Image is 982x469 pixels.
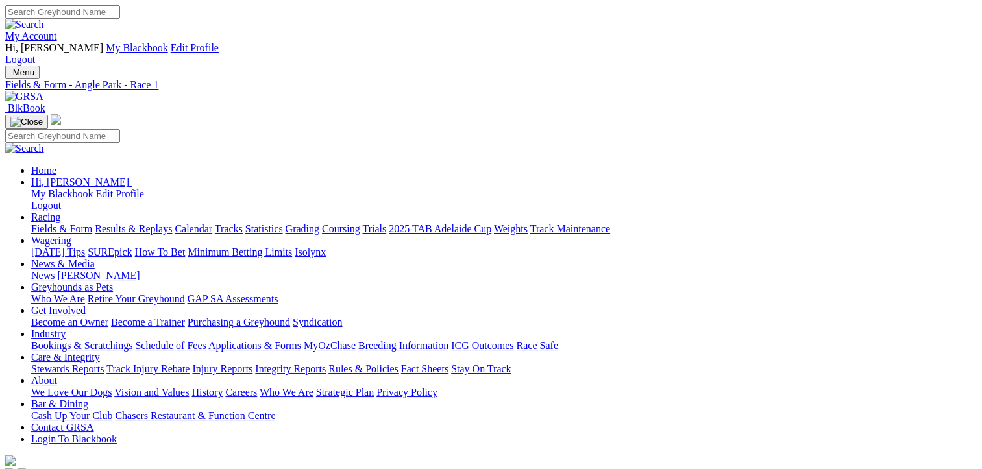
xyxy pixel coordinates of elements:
[192,363,252,374] a: Injury Reports
[31,328,66,339] a: Industry
[362,223,386,234] a: Trials
[8,102,45,114] span: BlkBook
[96,188,144,199] a: Edit Profile
[31,305,86,316] a: Get Involved
[88,247,132,258] a: SUREpick
[293,317,342,328] a: Syndication
[5,30,57,42] a: My Account
[31,247,85,258] a: [DATE] Tips
[31,188,977,211] div: Hi, [PERSON_NAME]
[106,42,168,53] a: My Blackbook
[111,317,185,328] a: Become a Trainer
[5,115,48,129] button: Toggle navigation
[389,223,491,234] a: 2025 TAB Adelaide Cup
[5,102,45,114] a: BlkBook
[530,223,610,234] a: Track Maintenance
[376,387,437,398] a: Privacy Policy
[5,129,120,143] input: Search
[255,363,326,374] a: Integrity Reports
[304,340,356,351] a: MyOzChase
[114,387,189,398] a: Vision and Values
[5,19,44,30] img: Search
[31,247,977,258] div: Wagering
[494,223,528,234] a: Weights
[31,223,92,234] a: Fields & Form
[31,293,977,305] div: Greyhounds as Pets
[115,410,275,421] a: Chasers Restaurant & Function Centre
[31,375,57,386] a: About
[106,363,190,374] a: Track Injury Rebate
[31,317,108,328] a: Become an Owner
[5,66,40,79] button: Toggle navigation
[316,387,374,398] a: Strategic Plan
[31,340,977,352] div: Industry
[31,433,117,444] a: Login To Blackbook
[31,410,977,422] div: Bar & Dining
[328,363,399,374] a: Rules & Policies
[31,270,55,281] a: News
[191,387,223,398] a: History
[215,223,243,234] a: Tracks
[135,247,186,258] a: How To Bet
[31,422,93,433] a: Contact GRSA
[295,247,326,258] a: Isolynx
[286,223,319,234] a: Grading
[31,282,113,293] a: Greyhounds as Pets
[188,317,290,328] a: Purchasing a Greyhound
[95,223,172,234] a: Results & Replays
[260,387,313,398] a: Who We Are
[31,340,132,351] a: Bookings & Scratchings
[31,410,112,421] a: Cash Up Your Club
[31,165,56,176] a: Home
[31,387,977,398] div: About
[31,223,977,235] div: Racing
[13,67,34,77] span: Menu
[57,270,140,281] a: [PERSON_NAME]
[31,211,60,222] a: Racing
[175,223,212,234] a: Calendar
[31,188,93,199] a: My Blackbook
[31,363,104,374] a: Stewards Reports
[188,247,292,258] a: Minimum Betting Limits
[225,387,257,398] a: Careers
[31,270,977,282] div: News & Media
[171,42,219,53] a: Edit Profile
[5,91,43,102] img: GRSA
[5,42,977,66] div: My Account
[401,363,448,374] a: Fact Sheets
[5,5,120,19] input: Search
[245,223,283,234] a: Statistics
[188,293,278,304] a: GAP SA Assessments
[31,235,71,246] a: Wagering
[31,176,129,187] span: Hi, [PERSON_NAME]
[31,352,100,363] a: Care & Integrity
[10,117,43,127] img: Close
[31,258,95,269] a: News & Media
[31,176,132,187] a: Hi, [PERSON_NAME]
[5,42,103,53] span: Hi, [PERSON_NAME]
[31,363,977,375] div: Care & Integrity
[451,363,511,374] a: Stay On Track
[31,200,61,211] a: Logout
[5,79,977,91] a: Fields & Form - Angle Park - Race 1
[208,340,301,351] a: Applications & Forms
[31,387,112,398] a: We Love Our Dogs
[322,223,360,234] a: Coursing
[516,340,558,351] a: Race Safe
[135,340,206,351] a: Schedule of Fees
[31,398,88,409] a: Bar & Dining
[5,455,16,466] img: logo-grsa-white.png
[88,293,185,304] a: Retire Your Greyhound
[31,293,85,304] a: Who We Are
[31,317,977,328] div: Get Involved
[451,340,513,351] a: ICG Outcomes
[358,340,448,351] a: Breeding Information
[5,143,44,154] img: Search
[51,114,61,125] img: logo-grsa-white.png
[5,54,35,65] a: Logout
